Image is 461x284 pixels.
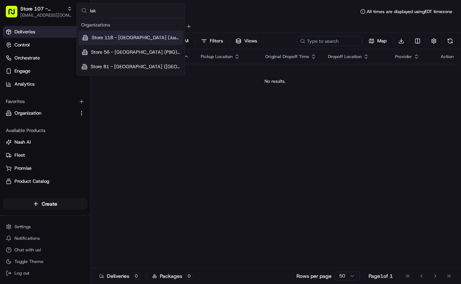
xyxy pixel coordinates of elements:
div: Deliveries [99,272,140,280]
input: Got a question? Start typing here... [19,47,130,54]
button: Organization [3,107,87,119]
div: Organizations [78,20,183,30]
p: Welcome 👋 [7,29,132,41]
span: Log out [14,270,29,276]
button: Log out [3,268,87,278]
button: Fleet [3,149,87,161]
a: Fleet [6,152,84,159]
button: [EMAIL_ADDRESS][DOMAIN_NAME] [20,12,72,18]
div: 0 [132,273,140,279]
button: Promise [3,162,87,174]
p: Rows per page [296,272,332,280]
span: Store 56 - [GEOGRAPHIC_DATA] (PBG) (Just Salad) [91,49,180,55]
span: Engage [14,68,30,74]
button: Refresh [445,36,455,46]
button: Returns [3,189,87,200]
button: Map [365,36,390,46]
a: Powered byPylon [51,123,88,128]
span: Filters [210,38,223,44]
span: Map [377,38,387,44]
button: Nash AI [3,136,87,148]
button: Product Catalog [3,176,87,187]
span: Views [244,38,257,44]
span: Dropoff Location [328,54,362,59]
button: Create [3,198,87,210]
div: 💻 [61,106,67,112]
a: Returns [6,191,84,198]
span: Settings [14,224,31,230]
a: Deliveries [3,26,87,38]
span: Control [14,42,30,48]
input: Type to search [297,36,362,46]
span: Provider [395,54,412,59]
button: Orchestrate [3,52,87,64]
span: Original Dropoff Time [265,54,309,59]
span: Pickup Location [201,54,233,59]
span: Analytics [14,81,34,87]
span: Toggle Theme [14,259,43,264]
span: Chat with us! [14,247,41,253]
span: Orchestrate [14,55,40,61]
div: We're available if you need us! [25,77,92,82]
div: Suggestions [77,18,185,75]
span: Nash AI [14,139,31,145]
div: 📗 [7,106,13,112]
a: Nash AI [6,139,84,145]
div: Page 1 of 1 [369,272,393,280]
div: Favorites [3,96,87,107]
div: No results. [94,78,457,84]
span: Store 81 - [GEOGRAPHIC_DATA] ([GEOGRAPHIC_DATA]) (Just Salad) [91,63,180,70]
span: Fleet [14,152,25,159]
button: Settings [3,222,87,232]
button: Chat with us! [3,245,87,255]
span: Knowledge Base [14,105,55,112]
span: All times are displayed using EDT timezone [367,9,452,15]
span: Notifications [14,235,40,241]
button: Notifications [3,233,87,243]
button: Filters [198,36,226,46]
span: Deliveries [14,29,35,35]
button: Engage [3,65,87,77]
span: API Documentation [68,105,116,112]
button: Start new chat [123,71,132,80]
div: 0 [185,273,193,279]
button: Views [232,36,260,46]
span: Promise [14,165,32,172]
div: Action [441,54,454,59]
button: Toggle Theme [3,256,87,267]
span: Product Catalog [14,178,49,185]
a: Product Catalog [6,178,84,185]
img: 1736555255976-a54dd68f-1ca7-489b-9aae-adbdc363a1c4 [7,69,20,82]
span: Pylon [72,123,88,128]
span: Organization [14,110,41,116]
div: Packages [152,272,193,280]
button: Store 107 - Prentice Hospital (Just Salad)[EMAIL_ADDRESS][DOMAIN_NAME] [3,3,75,20]
img: Nash [7,7,22,22]
button: Control [3,39,87,51]
a: Promise [6,165,84,172]
a: 💻API Documentation [58,102,119,115]
span: Store 118 - [GEOGRAPHIC_DATA] (Just Salad) [92,34,180,41]
a: Organization [6,110,76,116]
a: Analytics [3,78,87,90]
a: 📗Knowledge Base [4,102,58,115]
div: Available Products [3,125,87,136]
input: Search... [90,3,180,18]
span: Create [42,200,57,207]
div: Start new chat [25,69,119,77]
span: Returns [14,191,31,198]
button: Store 107 - Prentice Hospital (Just Salad) [20,5,64,12]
